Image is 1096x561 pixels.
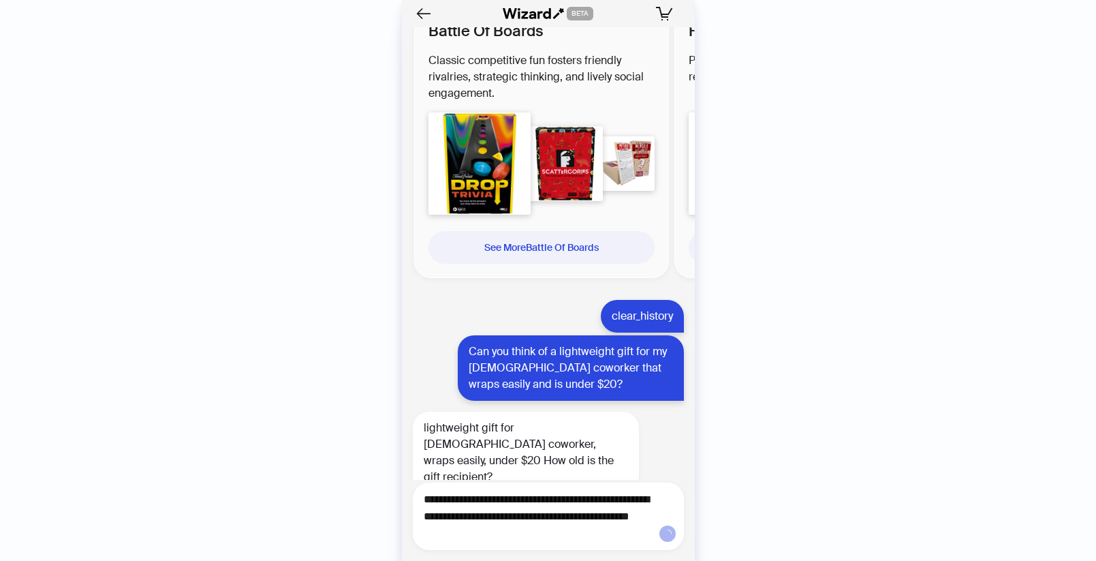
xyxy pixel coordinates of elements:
[458,335,684,401] div: Can you think of a lightweight gift for my [DEMOGRAPHIC_DATA] coworker that wraps easily and is u...
[428,231,655,264] div: See MoreBattle Of Boards
[528,126,603,201] img: Scattergories Game
[413,3,435,25] button: Back
[600,136,655,191] img: Murder We Wrote Party Game - Target Exclusive Edition
[413,412,639,494] div: lightweight gift for [DEMOGRAPHIC_DATA] coworker, wraps easily, under $20 How old is the gift rec...
[428,112,531,215] img: Hasbro Gaming Drop Trivia: Trivial Pursuit Game
[689,20,915,42] h1: Fast Card Frenzy
[439,231,644,264] div: See More Battle Of Boards
[428,20,655,42] h1: Battle Of Boards
[689,52,915,99] h2: Portable, quick-play fun that sharpens reflexes and invites group laughter anywhere.
[689,112,791,215] img: Funko Funko Games Kellogg's Pop-Tarts Card Game | 2-6 Players
[567,7,593,20] span: BETA
[601,300,684,333] div: clear_history
[428,52,655,99] h2: Classic competitive fun fosters friendly rivalries, strategic thinking, and lively social engagem...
